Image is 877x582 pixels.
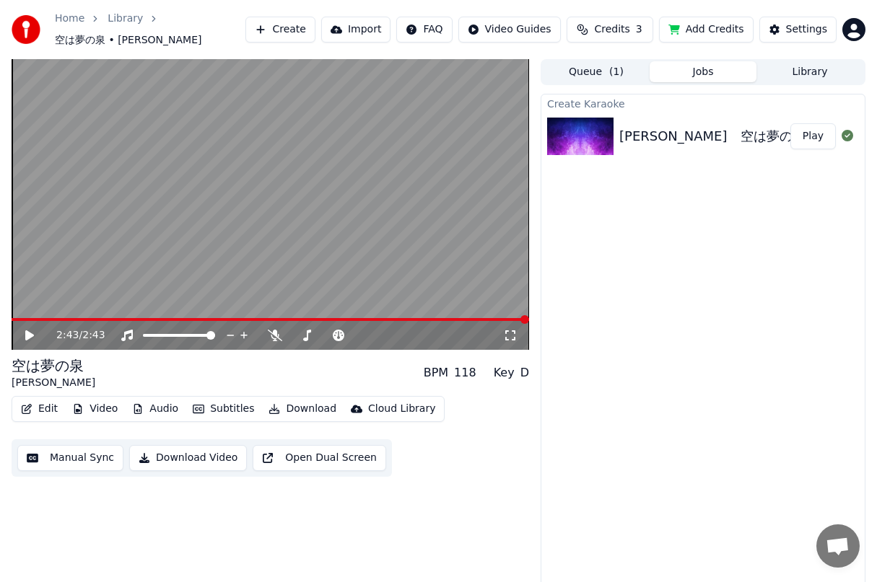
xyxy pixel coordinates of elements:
[56,328,79,343] span: 2:43
[424,364,448,382] div: BPM
[253,445,386,471] button: Open Dual Screen
[786,22,827,37] div: Settings
[56,328,91,343] div: /
[12,15,40,44] img: youka
[396,17,452,43] button: FAQ
[263,399,342,419] button: Download
[108,12,143,26] a: Library
[17,445,123,471] button: Manual Sync
[12,376,95,390] div: [PERSON_NAME]
[756,61,863,82] button: Library
[650,61,756,82] button: Jobs
[321,17,390,43] button: Import
[12,356,95,376] div: 空は夢の泉
[55,33,201,48] span: 空は夢の泉 • [PERSON_NAME]
[15,399,64,419] button: Edit
[520,364,529,382] div: D
[567,17,653,43] button: Credits3
[659,17,754,43] button: Add Credits
[55,12,84,26] a: Home
[541,94,865,112] div: Create Karaoke
[187,399,260,419] button: Subtitles
[619,126,842,146] div: [PERSON_NAME] 空は夢の泉 1967
[66,399,123,419] button: Video
[126,399,184,419] button: Audio
[594,22,629,37] span: Credits
[454,364,476,382] div: 118
[368,402,435,416] div: Cloud Library
[129,445,247,471] button: Download Video
[759,17,837,43] button: Settings
[816,524,860,568] a: チャットを開く
[245,17,315,43] button: Create
[55,12,245,48] nav: breadcrumb
[636,22,642,37] span: 3
[458,17,561,43] button: Video Guides
[82,328,105,343] span: 2:43
[494,364,515,382] div: Key
[543,61,650,82] button: Queue
[609,65,624,79] span: ( 1 )
[790,123,836,149] button: Play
